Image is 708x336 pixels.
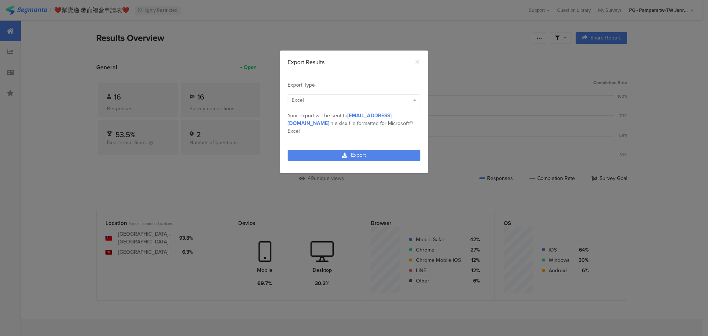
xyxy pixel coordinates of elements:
a: Export [288,150,420,161]
div: dialog [280,51,428,173]
div: Your export will be sent to in a [288,112,420,135]
div: Export Type [288,81,420,89]
span: .xlsx file formatted for Microsoft© Excel [288,119,413,135]
span: Excel [292,96,304,104]
button: Close [414,58,420,66]
span: [EMAIL_ADDRESS][DOMAIN_NAME] [288,112,392,127]
div: Export Results [288,58,420,66]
